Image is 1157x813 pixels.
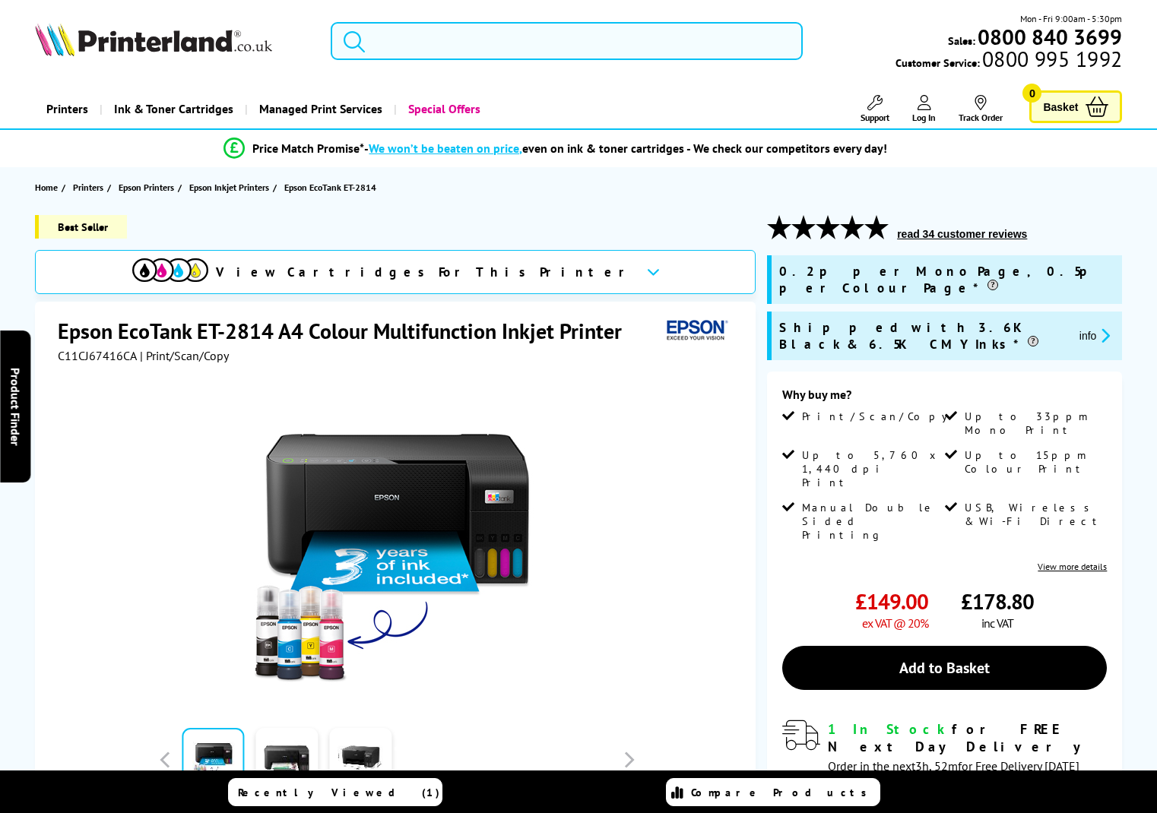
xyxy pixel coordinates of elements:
[912,95,936,123] a: Log In
[35,90,100,128] a: Printers
[228,778,442,806] a: Recently Viewed (1)
[802,501,941,542] span: Manual Double Sided Printing
[980,52,1122,66] span: 0800 995 1992
[1075,327,1115,344] button: promo-description
[252,141,364,156] span: Price Match Promise*
[828,720,1107,755] div: for FREE Next Day Delivery
[828,758,1079,791] span: Order in the next for Free Delivery [DATE] 08 October!
[119,179,174,195] span: Epson Printers
[189,179,273,195] a: Epson Inkjet Printers
[73,179,107,195] a: Printers
[1029,90,1122,123] a: Basket 0
[855,587,928,615] span: £149.00
[691,786,875,799] span: Compare Products
[861,112,889,123] span: Support
[779,319,1067,353] span: Shipped with 3.6K Black & 6.5K CMY Inks*
[661,317,731,345] img: Epson
[73,179,103,195] span: Printers
[779,263,1114,296] span: 0.2p per Mono Page, 0.5p per Colour Page*
[189,179,269,195] span: Epson Inkjet Printers
[238,786,440,799] span: Recently Viewed (1)
[948,33,975,48] span: Sales:
[892,227,1032,241] button: read 34 customer reviews
[912,112,936,123] span: Log In
[802,410,959,423] span: Print/Scan/Copy
[1020,11,1122,26] span: Mon - Fri 9:00am - 5:30pm
[369,141,522,156] span: We won’t be beaten on price,
[978,23,1122,51] b: 0800 840 3699
[284,179,380,195] a: Epson EcoTank ET-2814
[915,758,958,773] span: 3h, 52m
[965,448,1104,476] span: Up to 15ppm Colour Print
[35,23,312,59] a: Printerland Logo
[58,317,637,345] h1: Epson EcoTank ET-2814 A4 Colour Multifunction Inkjet Printer
[364,141,887,156] div: - even on ink & toner cartridges - We check our competitors every day!
[666,778,880,806] a: Compare Products
[35,179,62,195] a: Home
[782,720,1107,790] div: modal_delivery
[216,264,634,280] span: View Cartridges For This Printer
[140,348,229,363] span: | Print/Scan/Copy
[981,615,1013,631] span: inc VAT
[965,501,1104,528] span: USB, Wireless & Wi-Fi Direct
[132,258,208,282] img: View Cartridges
[1022,84,1041,103] span: 0
[782,646,1107,690] a: Add to Basket
[961,587,1034,615] span: £178.80
[975,30,1122,44] a: 0800 840 3699
[802,448,941,489] span: Up to 5,760 x 1,440 dpi Print
[114,90,233,128] span: Ink & Toner Cartridges
[828,720,952,738] span: 1 In Stock
[862,615,928,631] span: ex VAT @ 20%
[895,52,1122,70] span: Customer Service:
[119,179,178,195] a: Epson Printers
[959,95,1003,123] a: Track Order
[100,90,245,128] a: Ink & Toner Cartridges
[1043,96,1078,117] span: Basket
[8,135,1104,162] li: modal_Promise
[248,394,546,691] img: Epson EcoTank ET-2814
[35,179,58,195] span: Home
[8,368,23,446] span: Product Finder
[284,179,376,195] span: Epson EcoTank ET-2814
[782,387,1107,410] div: Why buy me?
[35,23,272,56] img: Printerland Logo
[394,90,492,128] a: Special Offers
[1038,561,1107,572] a: View more details
[58,348,137,363] span: C11CJ67416CA
[35,215,127,239] span: Best Seller
[861,95,889,123] a: Support
[245,90,394,128] a: Managed Print Services
[965,410,1104,437] span: Up to 33ppm Mono Print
